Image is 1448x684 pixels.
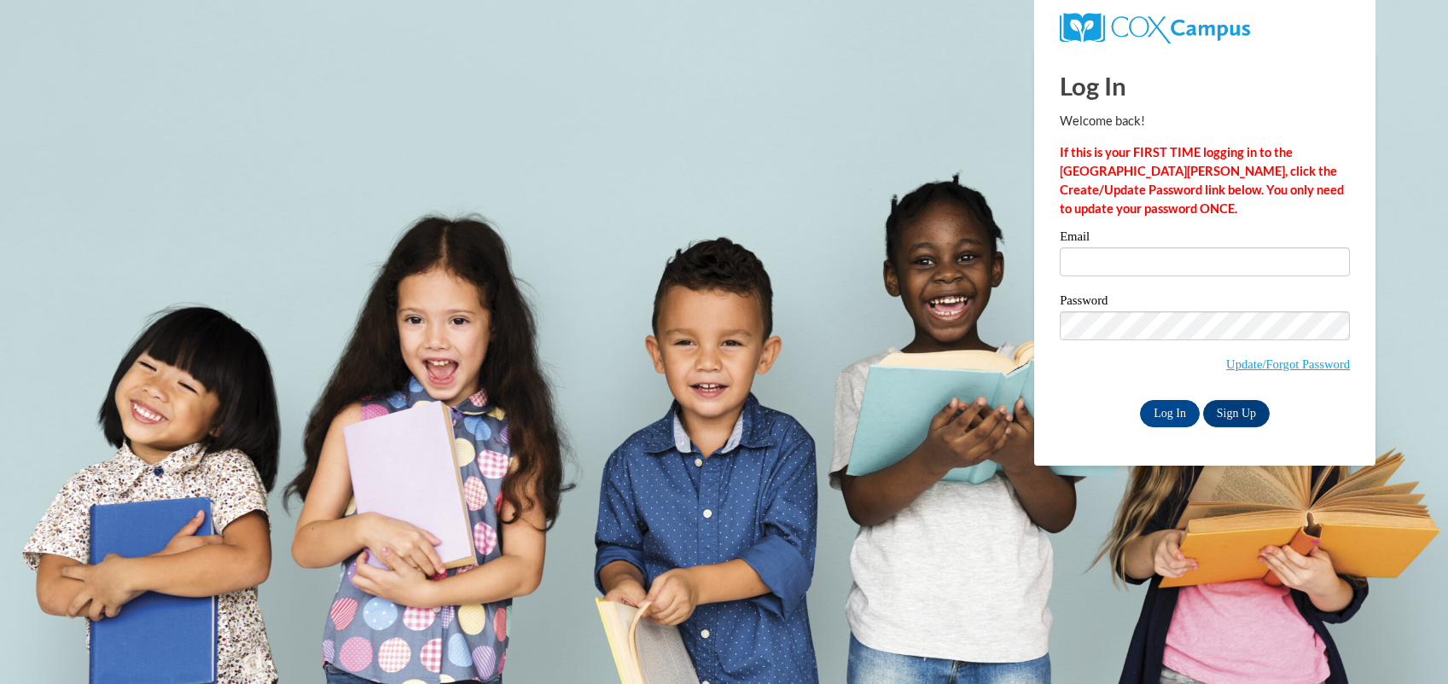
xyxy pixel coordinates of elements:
a: COX Campus [1060,20,1250,34]
h1: Log In [1060,68,1350,103]
p: Welcome back! [1060,112,1350,130]
label: Email [1060,230,1350,247]
img: COX Campus [1060,13,1250,43]
input: Log In [1140,400,1200,427]
a: Update/Forgot Password [1226,357,1350,371]
a: Sign Up [1203,400,1270,427]
label: Password [1060,294,1350,311]
strong: If this is your FIRST TIME logging in to the [GEOGRAPHIC_DATA][PERSON_NAME], click the Create/Upd... [1060,145,1344,216]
